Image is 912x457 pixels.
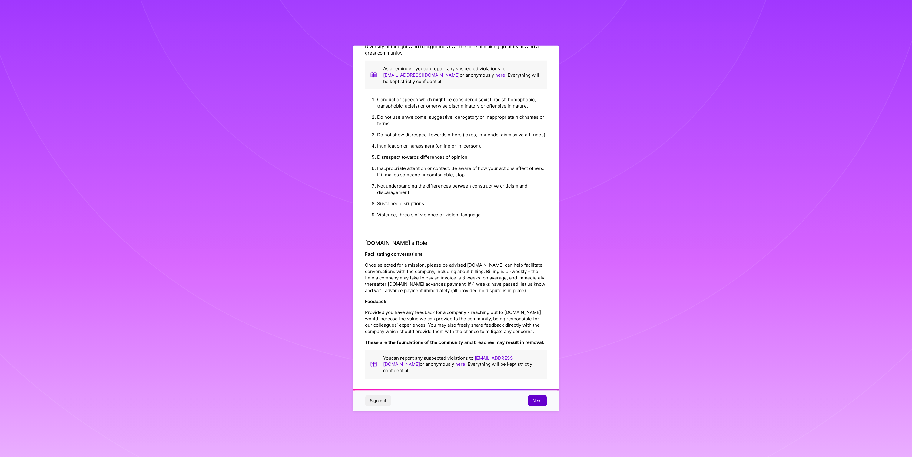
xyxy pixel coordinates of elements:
[528,395,547,406] button: Next
[365,251,423,257] strong: Facilitating conversations
[377,163,547,180] li: Inappropriate attention or contact. Be aware of how your actions affect others. If it makes someo...
[370,65,377,85] img: book icon
[365,24,547,56] p: Diversity and inclusion make our community strong. We encourage participation from the most varie...
[377,198,547,209] li: Sustained disruptions.
[377,129,547,140] li: Do not show disrespect towards others (jokes, innuendo, dismissive attitudes).
[377,140,547,152] li: Intimidation or harassment (online or in-person).
[383,72,460,78] a: [EMAIL_ADDRESS][DOMAIN_NAME]
[383,355,515,367] a: [EMAIL_ADDRESS][DOMAIN_NAME]
[365,309,547,335] p: Provided you have any feedback for a company - reaching out to [DOMAIN_NAME] would increase the v...
[383,355,542,374] p: You can report any suspected violations to or anonymously . Everything will be kept strictly conf...
[370,398,386,404] span: Sign out
[377,152,547,163] li: Disrespect towards differences of opinion.
[365,395,391,406] button: Sign out
[377,209,547,220] li: Violence, threats of violence or violent language.
[377,94,547,112] li: Conduct or speech which might be considered sexist, racist, homophobic, transphobic, ableist or o...
[365,240,547,246] h4: [DOMAIN_NAME]’s Role
[365,262,547,294] p: Once selected for a mission, please be advised [DOMAIN_NAME] can help facilitate conversations wi...
[377,180,547,198] li: Not understanding the differences between constructive criticism and disparagement.
[377,112,547,129] li: Do not use unwelcome, suggestive, derogatory or inappropriate nicknames or terms.
[496,72,506,78] a: here
[365,339,545,345] strong: These are the foundations of the community and breaches may result in removal.
[533,398,542,404] span: Next
[383,65,542,85] p: As a reminder: you can report any suspected violations to or anonymously . Everything will be kep...
[456,362,466,367] a: here
[370,355,377,374] img: book icon
[365,299,387,304] strong: Feedback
